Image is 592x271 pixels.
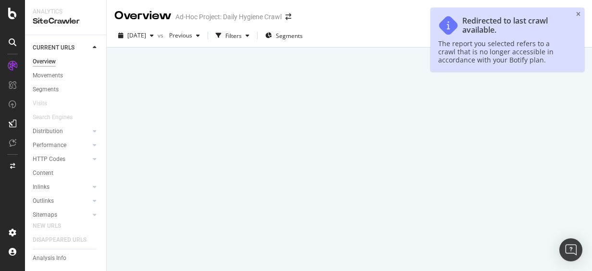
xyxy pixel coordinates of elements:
[33,99,57,109] a: Visits
[33,154,90,164] a: HTTP Codes
[33,221,71,231] a: NEW URLS
[33,253,66,263] div: Analysis Info
[33,71,63,81] div: Movements
[33,235,96,245] a: DISAPPEARED URLS
[261,28,307,43] button: Segments
[33,8,99,16] div: Analytics
[33,112,82,123] a: Search Engines
[175,12,282,22] div: Ad-Hoc Project: Daily Hygiene Crawl
[33,210,90,220] a: Sitemaps
[462,16,567,35] div: Redirected to last crawl available.
[33,112,73,123] div: Search Engines
[114,8,172,24] div: Overview
[285,13,291,20] div: arrow-right-arrow-left
[438,39,567,64] div: The report you selected refers to a crawl that is no longer accessible in accordance with your Bo...
[33,140,90,150] a: Performance
[33,57,99,67] a: Overview
[33,43,74,53] div: CURRENT URLS
[33,253,99,263] a: Analysis Info
[225,32,242,40] div: Filters
[33,168,99,178] a: Content
[559,238,582,261] div: Open Intercom Messenger
[33,196,90,206] a: Outlinks
[33,16,99,27] div: SiteCrawler
[33,126,90,136] a: Distribution
[33,140,66,150] div: Performance
[33,182,49,192] div: Inlinks
[33,168,53,178] div: Content
[127,31,146,39] span: 2025 Sep. 3rd
[33,221,61,231] div: NEW URLS
[33,43,90,53] a: CURRENT URLS
[33,235,86,245] div: DISAPPEARED URLS
[33,85,59,95] div: Segments
[114,28,158,43] button: [DATE]
[165,31,192,39] span: Previous
[33,182,90,192] a: Inlinks
[33,210,57,220] div: Sitemaps
[33,85,99,95] a: Segments
[33,126,63,136] div: Distribution
[33,99,47,109] div: Visits
[33,71,99,81] a: Movements
[165,28,204,43] button: Previous
[276,32,303,40] span: Segments
[576,12,580,17] div: close toast
[33,196,54,206] div: Outlinks
[33,57,56,67] div: Overview
[158,31,165,39] span: vs
[212,28,253,43] button: Filters
[33,154,65,164] div: HTTP Codes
